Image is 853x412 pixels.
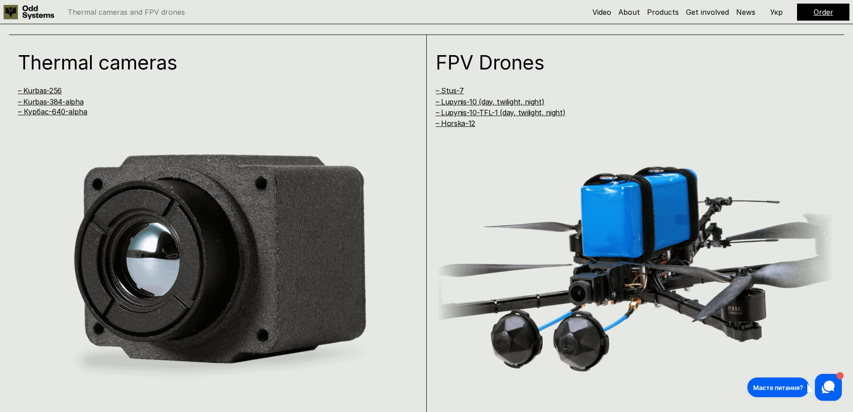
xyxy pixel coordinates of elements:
[68,9,185,16] p: Thermal cameras and FPV drones
[770,9,783,16] p: Укр
[18,86,62,95] a: – Kurbas-256
[436,108,566,117] a: – Lupynis-10-TFL-1 (day, twilight, night)
[618,8,640,17] a: About
[18,107,87,116] a: – Курбас-640-alpha
[647,8,679,17] a: Products
[18,52,394,72] h1: Thermal cameras
[436,86,464,95] a: – Stus-7
[592,8,611,17] a: Video
[18,97,83,106] a: – Kurbas-384-alpha
[745,372,844,403] iframe: HelpCrunch
[736,8,755,17] a: News
[814,8,833,17] a: Order
[436,119,475,128] a: – Horska-12
[686,8,729,17] a: Get involved
[436,52,811,72] h1: FPV Drones
[436,97,544,106] a: – Lupynis-10 (day, twilight, night)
